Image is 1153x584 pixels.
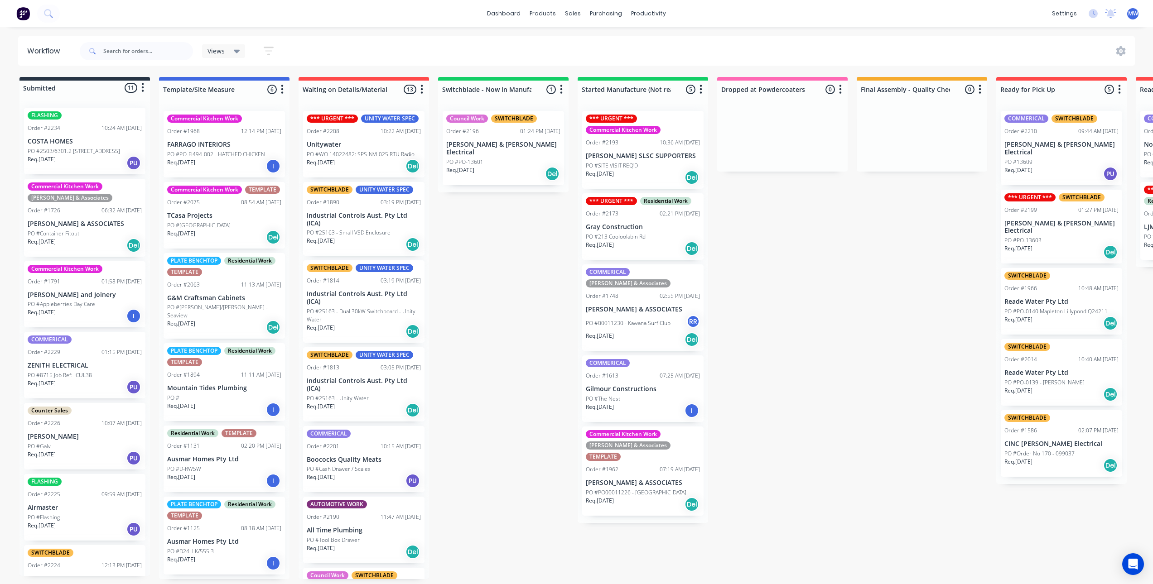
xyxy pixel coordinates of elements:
[1001,339,1122,406] div: SWITCHBLADEOrder #201410:40 AM [DATE]Reade Water Pty LtdPO #PO-0139 - [PERSON_NAME]Req.[DATE]Del
[307,571,348,579] div: Council Work
[1001,190,1122,264] div: *** URGENT ***SWITCHBLADEOrder #219901:27 PM [DATE][PERSON_NAME] & [PERSON_NAME] ElectricalPO #PO...
[167,158,195,167] p: Req. [DATE]
[307,351,352,359] div: SWITCHBLADE
[126,156,141,170] div: PU
[164,253,285,339] div: PLATE BENCHTOPResidential WorkTEMPLATEOrder #206311:13 AM [DATE]G&M Craftsman CabinetsPO #[PERSON...
[167,371,200,379] div: Order #1894
[167,294,281,302] p: G&M Craftsman Cabinets
[1004,272,1050,280] div: SWITCHBLADE
[167,115,242,123] div: Commercial Kitchen Work
[586,441,671,450] div: [PERSON_NAME] & Associates
[685,170,699,185] div: Del
[586,268,630,276] div: COMMERICAL
[167,512,202,520] div: TEMPLATE
[1103,458,1118,473] div: Del
[303,347,425,421] div: SWITCHBLADEUNITY WATER SPECOrder #181303:05 PM [DATE]Industrial Controls Aust. Pty Ltd (ICA)PO #2...
[167,186,242,194] div: Commercial Kitchen Work
[28,348,60,356] div: Order #2229
[126,522,141,536] div: PU
[167,455,281,463] p: Ausmar Homes Pty Ltd
[167,402,195,410] p: Req. [DATE]
[443,111,564,185] div: Council WorkSWITCHBLADEOrder #219601:24 PM [DATE][PERSON_NAME] & [PERSON_NAME] ElectricalPO #PO-1...
[307,364,339,372] div: Order #1813
[586,152,700,160] p: [PERSON_NAME] SLSC SUPPORTERS
[27,46,64,57] div: Workflow
[167,473,195,481] p: Req. [DATE]
[361,115,419,123] div: UNITY WATER SPEC
[241,198,281,206] div: 08:54 AM [DATE]
[307,212,421,227] p: Industrial Controls Aust. Pty Ltd (ICA)
[28,504,142,512] p: Airmaster
[164,111,285,177] div: Commercial Kitchen WorkOrder #196812:14 PM [DATE]FARRAGO INTERIORSPO #PO-FI494-002 - HATCHED CHIC...
[660,292,700,300] div: 02:55 PM [DATE]
[303,497,425,563] div: AUTOMOTIVE WORKOrder #219011:47 AM [DATE]All Time PlumbingPO #Tool Box DrawerReq.[DATE]Del
[405,159,420,173] div: Del
[1004,440,1119,448] p: CINC [PERSON_NAME] Electrical
[586,223,700,231] p: Gray Construction
[685,332,699,347] div: Del
[1004,298,1119,306] p: Reade Water Pty Ltd
[101,278,142,286] div: 01:58 PM [DATE]
[586,126,661,134] div: Commercial Kitchen Work
[586,306,700,313] p: [PERSON_NAME] & ASSOCIATES
[266,230,280,244] div: Del
[640,197,691,205] div: Residential Work
[307,127,339,135] div: Order #2208
[381,277,421,285] div: 03:19 PM [DATE]
[1004,141,1119,156] p: [PERSON_NAME] & [PERSON_NAME] Electrical
[627,7,671,20] div: productivity
[28,138,142,145] p: COSTA HOMES
[167,230,195,238] p: Req. [DATE]
[520,127,560,135] div: 01:24 PM [DATE]
[28,522,56,530] p: Req. [DATE]
[586,332,614,340] p: Req. [DATE]
[28,182,102,191] div: Commercial Kitchen Work
[245,186,280,194] div: TEMPLATE
[307,544,335,552] p: Req. [DATE]
[266,159,280,173] div: I
[28,362,142,369] p: ZENITH ELECTRICAL
[560,7,585,20] div: sales
[1122,553,1144,575] div: Open Intercom Messenger
[28,124,60,132] div: Order #2234
[307,229,391,237] p: PO #25163 - Small VSD Enclosure
[167,547,214,555] p: PO #D24LLK/555.3
[586,241,614,249] p: Req. [DATE]
[405,324,420,339] div: Del
[446,158,483,166] p: PO #PO-13601
[1052,115,1097,123] div: SWITCHBLADE
[307,198,339,206] div: Order #1890
[307,430,351,438] div: COMMERICAL
[241,281,281,289] div: 11:13 AM [DATE]
[1004,426,1037,435] div: Order #1586
[167,465,201,473] p: PO #D-RWSW
[1078,355,1119,364] div: 10:40 AM [DATE]
[685,497,699,512] div: Del
[585,7,627,20] div: purchasing
[586,279,671,287] div: [PERSON_NAME] & Associates
[582,355,704,422] div: COMMERICALOrder #161307:25 AM [DATE]Gilmour ConstructionsPO #The NestReq.[DATE]I
[307,377,421,393] p: Industrial Controls Aust. Pty Ltd (ICA)
[307,536,360,544] p: PO #Tool Box Drawer
[586,497,614,505] p: Req. [DATE]
[28,478,62,486] div: FLASHING
[491,115,537,123] div: SWITCHBLADE
[586,488,686,497] p: PO #PO00011226 - [GEOGRAPHIC_DATA]
[381,127,421,135] div: 10:22 AM [DATE]
[586,430,661,438] div: Commercial Kitchen Work
[1004,115,1048,123] div: COMMERICAL
[582,264,704,351] div: COMMERICAL[PERSON_NAME] & AssociatesOrder #174802:55 PM [DATE][PERSON_NAME] & ASSOCIATESPO #00011...
[167,394,179,402] p: PO #
[167,150,265,158] p: PO #PO-FI494-002 - HATCHED CHICKEN
[586,139,618,147] div: Order #2193
[1004,414,1050,422] div: SWITCHBLADE
[167,384,281,392] p: Mountain Tides Plumbing
[167,127,200,135] div: Order #1968
[586,453,621,461] div: TEMPLATE
[28,335,72,344] div: COMMERICAL
[446,166,474,174] p: Req. [DATE]
[482,7,525,20] a: dashboard
[381,442,421,450] div: 10:15 AM [DATE]
[1047,7,1081,20] div: settings
[28,513,60,522] p: PO #Flashing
